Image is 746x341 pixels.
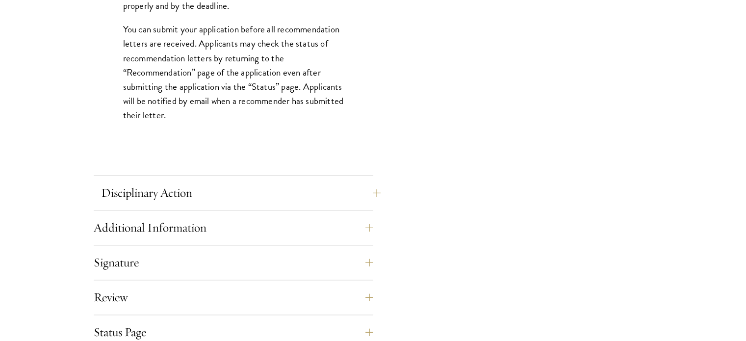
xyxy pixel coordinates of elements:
p: You can submit your application before all recommendation letters are received. Applicants may ch... [123,22,344,122]
button: Review [94,286,373,309]
button: Additional Information [94,216,373,239]
button: Disciplinary Action [101,181,381,205]
button: Signature [94,251,373,274]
